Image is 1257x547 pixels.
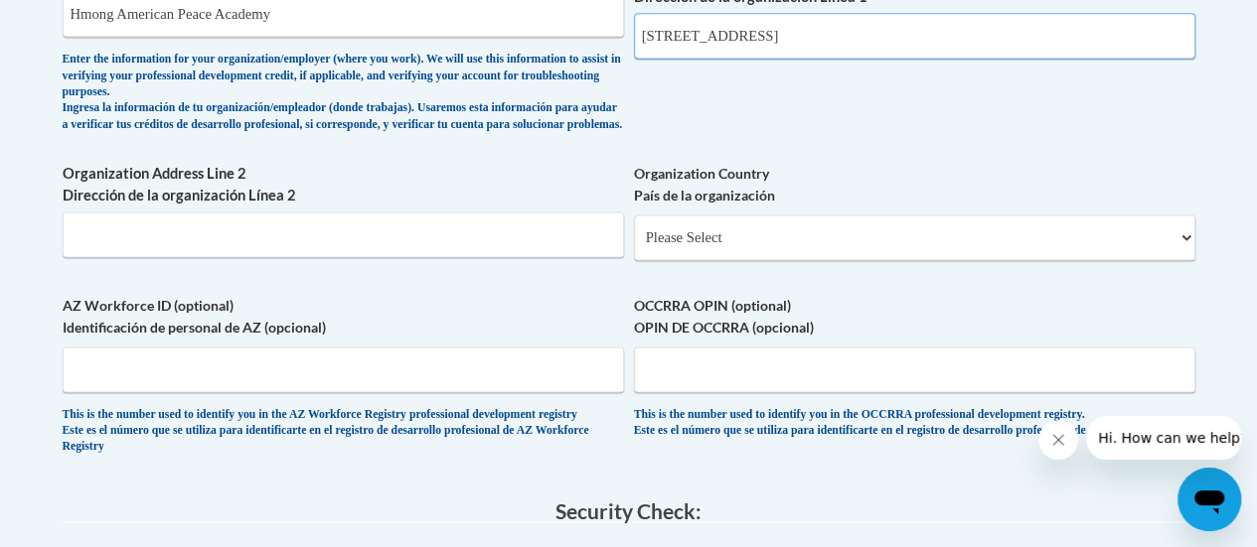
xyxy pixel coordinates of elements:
span: Hi. How can we help? [12,14,161,30]
div: This is the number used to identify you in the AZ Workforce Registry professional development reg... [63,407,624,456]
label: Organization Country País de la organización [634,163,1195,206]
label: Organization Address Line 2 Dirección de la organización Línea 2 [63,163,624,206]
iframe: Message from company [1086,416,1241,460]
input: Metadata input [63,211,624,257]
iframe: Button to launch messaging window [1178,468,1241,531]
div: This is the number used to identify you in the OCCRRA professional development registry. Este es ... [634,407,1195,440]
input: Metadata input [634,13,1195,59]
div: Enter the information for your organization/employer (where you work). We will use this informati... [63,52,624,133]
label: AZ Workforce ID (optional) Identificación de personal de AZ (opcional) [63,295,624,339]
iframe: Close message [1038,420,1078,460]
label: OCCRRA OPIN (optional) OPIN DE OCCRRA (opcional) [634,295,1195,339]
span: Security Check: [555,497,702,522]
